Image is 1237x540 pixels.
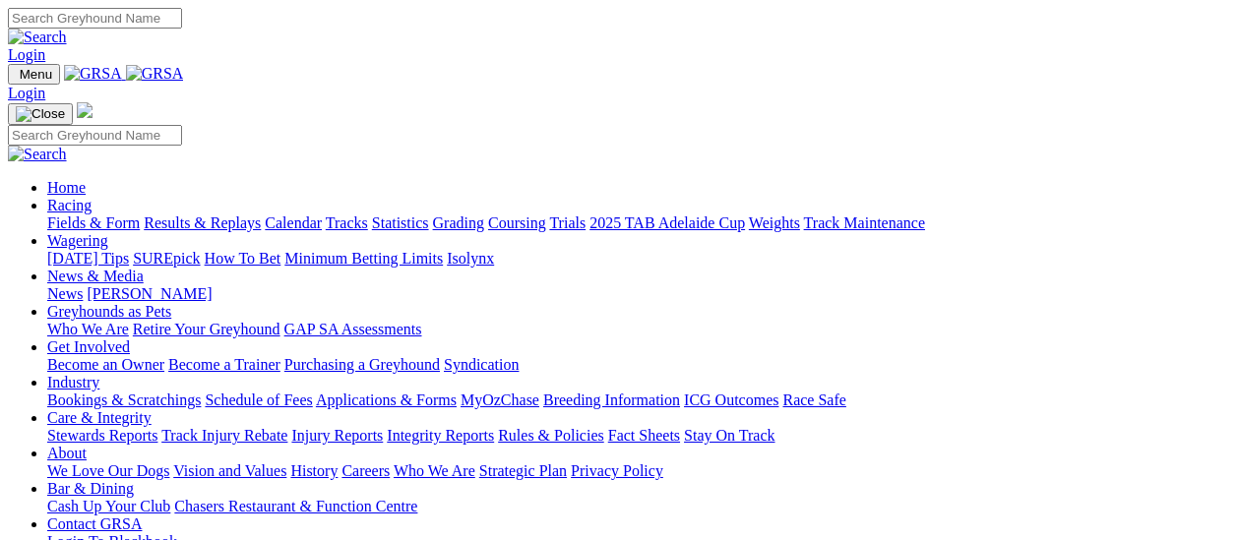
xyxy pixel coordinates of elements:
[8,46,45,63] a: Login
[174,498,417,514] a: Chasers Restaurant & Function Centre
[543,391,680,408] a: Breeding Information
[161,427,287,444] a: Track Injury Rebate
[589,214,745,231] a: 2025 TAB Adelaide Cup
[290,462,338,479] a: History
[205,391,312,408] a: Schedule of Fees
[64,65,122,83] img: GRSA
[47,268,144,284] a: News & Media
[8,29,67,46] img: Search
[47,498,170,514] a: Cash Up Your Club
[133,321,280,337] a: Retire Your Greyhound
[47,356,1229,374] div: Get Involved
[144,214,261,231] a: Results & Replays
[47,409,152,426] a: Care & Integrity
[284,321,422,337] a: GAP SA Assessments
[433,214,484,231] a: Grading
[684,427,774,444] a: Stay On Track
[461,391,539,408] a: MyOzChase
[387,427,494,444] a: Integrity Reports
[47,427,157,444] a: Stewards Reports
[8,85,45,101] a: Login
[372,214,429,231] a: Statistics
[782,391,845,408] a: Race Safe
[47,214,1229,232] div: Racing
[316,391,457,408] a: Applications & Forms
[173,462,286,479] a: Vision and Values
[47,338,130,355] a: Get Involved
[8,64,60,85] button: Toggle navigation
[47,285,1229,303] div: News & Media
[498,427,604,444] a: Rules & Policies
[684,391,778,408] a: ICG Outcomes
[47,462,169,479] a: We Love Our Dogs
[47,285,83,302] a: News
[47,391,201,408] a: Bookings & Scratchings
[47,321,1229,338] div: Greyhounds as Pets
[326,214,368,231] a: Tracks
[8,103,73,125] button: Toggle navigation
[8,146,67,163] img: Search
[749,214,800,231] a: Weights
[133,250,200,267] a: SUREpick
[447,250,494,267] a: Isolynx
[608,427,680,444] a: Fact Sheets
[47,232,108,249] a: Wagering
[47,250,1229,268] div: Wagering
[47,303,171,320] a: Greyhounds as Pets
[47,374,99,390] a: Industry
[265,214,322,231] a: Calendar
[804,214,925,231] a: Track Maintenance
[20,67,52,82] span: Menu
[341,462,390,479] a: Careers
[77,102,93,118] img: logo-grsa-white.png
[47,321,129,337] a: Who We Are
[284,250,443,267] a: Minimum Betting Limits
[291,427,383,444] a: Injury Reports
[444,356,519,373] a: Syndication
[47,515,142,532] a: Contact GRSA
[47,498,1229,515] div: Bar & Dining
[479,462,567,479] a: Strategic Plan
[16,106,65,122] img: Close
[126,65,184,83] img: GRSA
[394,462,475,479] a: Who We Are
[205,250,281,267] a: How To Bet
[8,8,182,29] input: Search
[284,356,440,373] a: Purchasing a Greyhound
[549,214,586,231] a: Trials
[47,391,1229,409] div: Industry
[87,285,212,302] a: [PERSON_NAME]
[47,356,164,373] a: Become an Owner
[8,125,182,146] input: Search
[47,427,1229,445] div: Care & Integrity
[571,462,663,479] a: Privacy Policy
[47,250,129,267] a: [DATE] Tips
[47,214,140,231] a: Fields & Form
[47,462,1229,480] div: About
[47,480,134,497] a: Bar & Dining
[47,197,92,213] a: Racing
[168,356,280,373] a: Become a Trainer
[47,445,87,461] a: About
[47,179,86,196] a: Home
[488,214,546,231] a: Coursing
